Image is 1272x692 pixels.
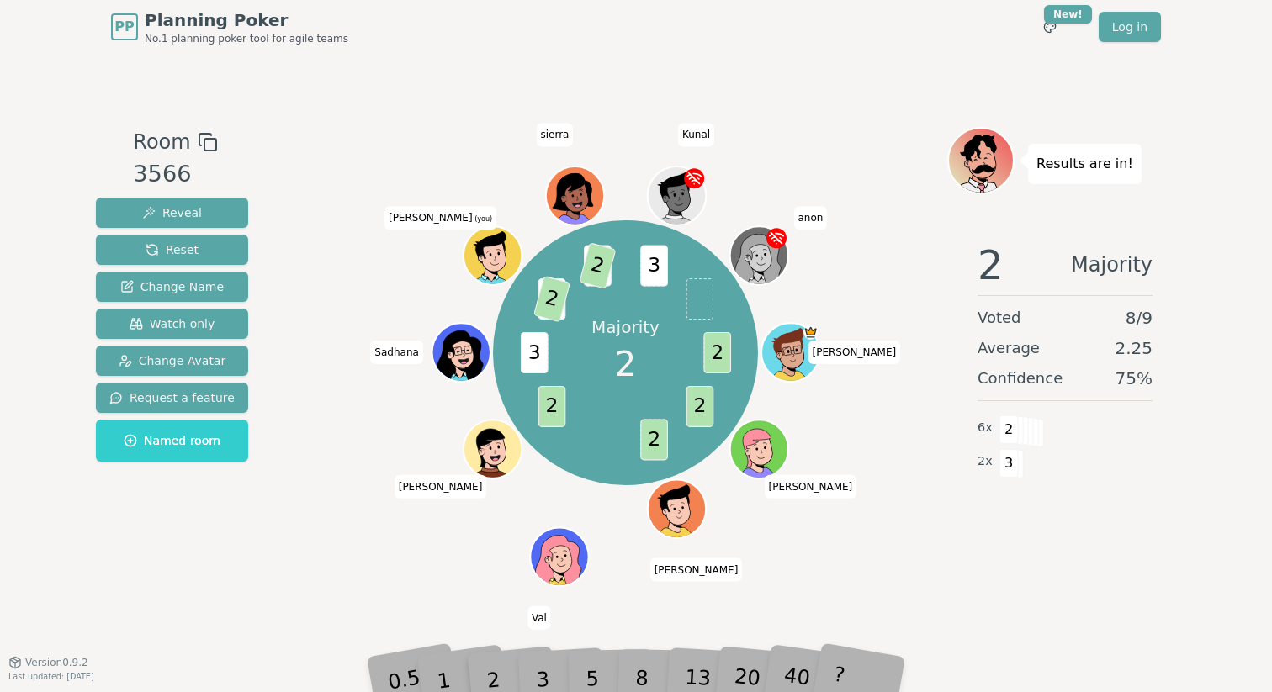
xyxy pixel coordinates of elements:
span: Click to change your name [793,206,827,230]
span: Click to change your name [808,341,901,364]
span: Confidence [978,367,1063,390]
span: Click to change your name [650,558,743,582]
span: Reset [146,241,199,258]
span: Majority [1071,245,1153,285]
span: 3 [640,245,668,286]
span: (you) [473,215,493,223]
a: PPPlanning PokerNo.1 planning poker tool for agile teams [111,8,348,45]
span: 2 [978,245,1004,285]
span: 2 [686,386,713,427]
span: Click to change your name [395,475,487,499]
span: Version 0.9.2 [25,656,88,669]
button: Click to change your avatar [465,229,520,283]
span: 2 [538,386,565,427]
button: Watch only [96,309,248,339]
button: New! [1035,12,1065,42]
span: 2.25 [1115,336,1153,360]
span: Room [133,127,190,157]
div: 3566 [133,157,217,192]
span: Request a feature [109,389,235,406]
span: 3 [520,332,548,373]
span: 2 [579,242,616,289]
button: Request a feature [96,383,248,413]
a: Log in [1099,12,1161,42]
span: Click to change your name [384,206,496,230]
span: Click to change your name [678,124,714,147]
span: Click to change your name [370,341,423,364]
span: Planning Poker [145,8,348,32]
span: Change Avatar [119,352,226,369]
span: Click to change your name [765,475,857,499]
span: Click to change your name [536,124,573,147]
button: Reset [96,235,248,265]
span: spencer is the host [803,325,817,340]
span: No.1 planning poker tool for agile teams [145,32,348,45]
span: 2 [533,275,570,322]
button: Named room [96,420,248,462]
button: Change Name [96,272,248,302]
span: Click to change your name [527,606,551,630]
button: Reveal [96,198,248,228]
span: Last updated: [DATE] [8,672,94,681]
span: 6 x [978,419,993,437]
span: Watch only [130,315,215,332]
span: 8 / 9 [1126,306,1153,330]
span: 2 [703,332,731,373]
span: Named room [124,432,220,449]
span: 2 [615,339,636,389]
span: Average [978,336,1040,360]
button: Change Avatar [96,346,248,376]
span: 2 [999,415,1019,444]
span: PP [114,17,134,37]
p: Results are in! [1036,152,1133,176]
div: New! [1044,5,1092,24]
span: 3 [999,449,1019,478]
button: Version0.9.2 [8,656,88,669]
span: Change Name [120,278,224,295]
span: Voted [978,306,1021,330]
span: 2 [640,419,668,460]
p: Majority [591,315,660,339]
span: Reveal [142,204,202,221]
span: 2 x [978,452,993,471]
span: 75 % [1116,367,1153,390]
